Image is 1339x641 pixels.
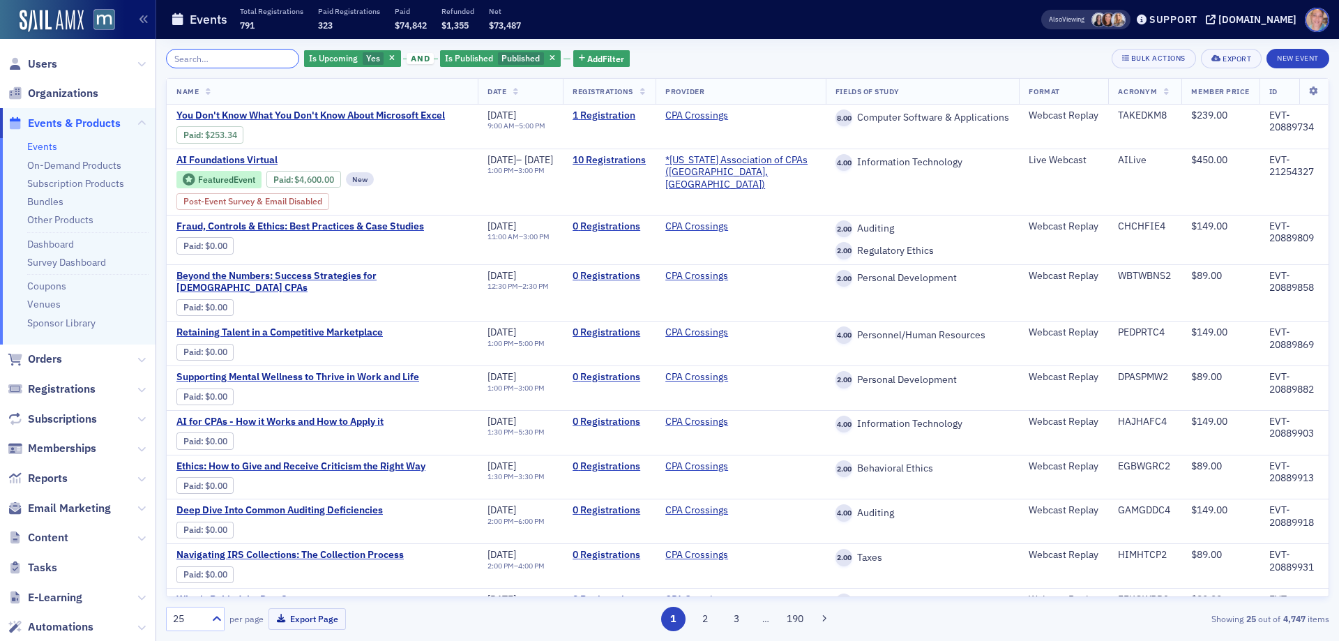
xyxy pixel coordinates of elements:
span: Personal Development [852,374,957,386]
a: 0 Registrations [573,270,646,282]
span: Events & Products [28,116,121,131]
a: 0 Registrations [573,460,646,473]
a: CPA Crossings [665,270,728,282]
a: Sponsor Library [27,317,96,329]
a: What's Behind the Data? [176,594,411,606]
div: Post-Event Survey [176,193,329,210]
span: $89.00 [1191,269,1222,282]
span: Organizations [28,86,98,101]
a: On-Demand Products [27,159,121,172]
a: Organizations [8,86,98,101]
time: 9:00 AM [487,121,515,130]
input: Search… [166,49,299,68]
div: DPASPMW2 [1118,371,1172,384]
div: Webcast Replay [1029,460,1098,473]
p: Refunded [441,6,474,16]
span: 8.00 [835,110,853,127]
a: Paid [183,481,201,491]
span: $239.00 [1191,109,1227,121]
a: 0 Registrations [573,326,646,339]
a: 10 Registrations [573,154,646,167]
span: : [183,525,205,535]
span: Kelly Brown [1091,13,1106,27]
span: E-Learning [28,590,82,605]
span: $0.00 [205,241,227,251]
div: – [487,428,545,437]
div: Also [1049,15,1062,24]
div: – [487,154,553,167]
span: $149.00 [1191,220,1227,232]
div: Webcast Replay [1029,326,1098,339]
div: Paid: 0 - $0 [176,344,234,361]
span: $4,600.00 [294,174,334,185]
div: EGBWGRC2 [1118,460,1172,473]
label: per page [229,612,264,625]
span: CPA Crossings [665,270,753,282]
span: $450.00 [1191,153,1227,166]
span: CPA Crossings [665,416,753,428]
a: CPA Crossings [665,416,728,428]
span: $89.00 [1191,593,1222,605]
time: 4:00 PM [518,561,545,571]
div: Paid: 0 - $0 [176,477,234,494]
div: New [346,172,374,186]
time: 1:00 PM [487,383,514,393]
span: Provider [665,86,704,96]
div: EVT-20889869 [1269,326,1319,351]
span: Acronym [1118,86,1157,96]
a: Coupons [27,280,66,292]
div: Paid: 0 - $0 [176,432,234,449]
a: SailAMX [20,10,84,32]
button: New Event [1266,49,1329,68]
span: CPA Crossings [665,549,753,561]
a: 1 Registration [573,110,646,122]
time: 1:00 PM [487,165,514,175]
span: Fraud, Controls & Ethics: Best Practices & Case Studies [176,220,424,233]
span: Auditing [852,507,894,520]
button: [DOMAIN_NAME] [1206,15,1301,24]
a: Users [8,56,57,72]
span: and [407,53,434,64]
div: [DOMAIN_NAME] [1218,13,1296,26]
span: Emily Trott [1111,13,1126,27]
span: $0.00 [205,347,227,357]
a: Subscriptions [8,412,97,427]
span: Memberships [28,441,96,456]
div: Bulk Actions [1131,54,1186,62]
a: Deep Dive Into Common Auditing Deficiencies [176,504,411,517]
p: Paid Registrations [318,6,380,16]
span: 4.00 [835,154,853,172]
a: 0 Registrations [573,416,646,428]
div: Paid: 1 - $0 [176,237,234,254]
button: AddFilter [573,50,630,68]
div: Published [440,50,561,68]
div: EVT-20889931 [1269,549,1319,573]
span: : [183,436,205,446]
time: 1:00 PM [487,338,514,348]
span: [DATE] [487,504,516,516]
a: Navigating IRS Collections: The Collection Process [176,549,411,561]
a: CPA Crossings [665,460,728,473]
a: CPA Crossings [665,110,728,122]
div: Yes [304,50,401,68]
a: Beyond the Numbers: Success Strategies for [DEMOGRAPHIC_DATA] CPAs [176,270,468,294]
button: 2 [693,607,717,631]
span: CPA Crossings [665,371,753,384]
a: AI Foundations Virtual [176,154,468,167]
span: Profile [1305,8,1329,32]
span: CPA Crossings [665,220,753,233]
div: EVT-20889858 [1269,270,1319,294]
a: Paid [183,391,201,402]
span: $0.00 [205,525,227,535]
div: FFKGWBD2 [1118,594,1172,606]
time: 5:00 PM [519,121,545,130]
span: 2.00 [835,220,853,238]
a: Automations [8,619,93,635]
a: Paid [183,347,201,357]
span: Information Technology [852,418,962,430]
div: Webcast Replay [1029,110,1098,122]
div: Webcast Replay [1029,371,1098,384]
time: 1:30 PM [487,427,514,437]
